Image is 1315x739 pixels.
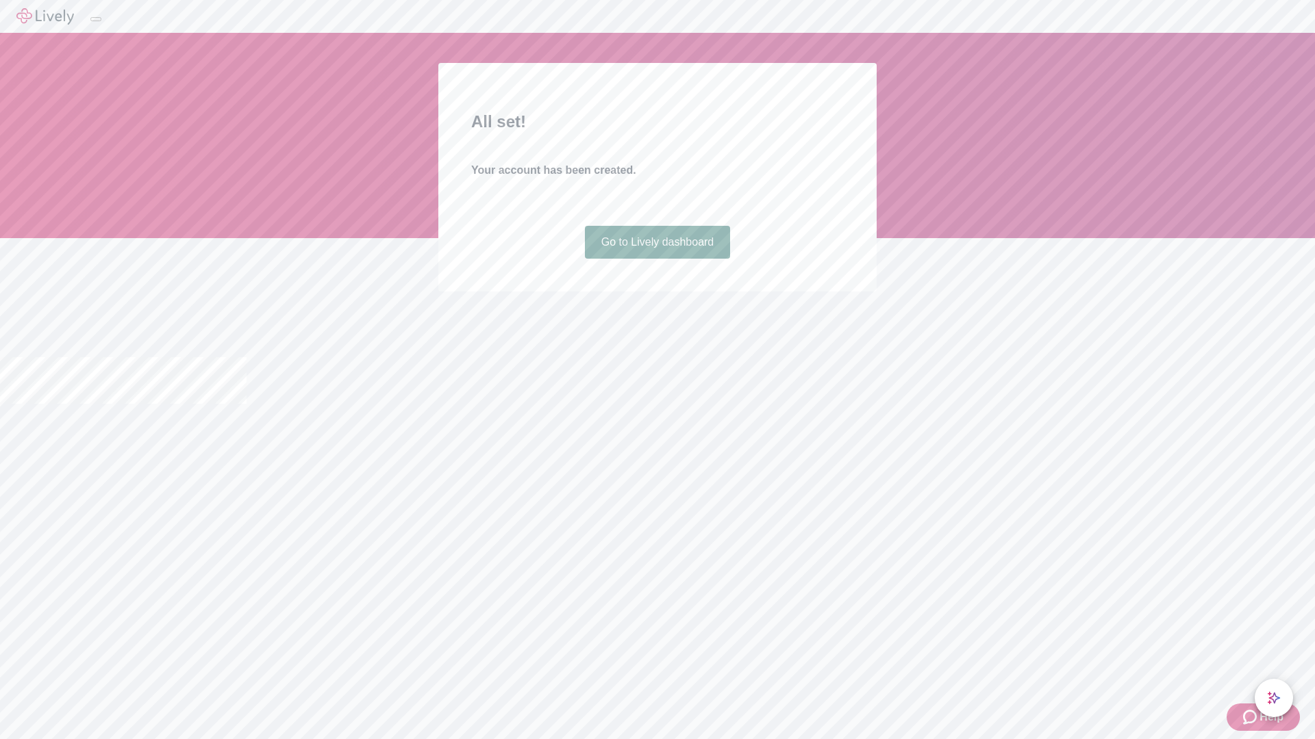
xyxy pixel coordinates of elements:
[90,17,101,21] button: Log out
[1260,709,1283,725] span: Help
[471,109,844,134] h2: All set!
[1227,703,1300,731] button: Zendesk support iconHelp
[1267,691,1281,705] svg: Lively AI Assistant
[585,226,731,259] a: Go to Lively dashboard
[1255,679,1293,717] button: chat
[471,162,844,179] h4: Your account has been created.
[1243,709,1260,725] svg: Zendesk support icon
[16,8,74,25] img: Lively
